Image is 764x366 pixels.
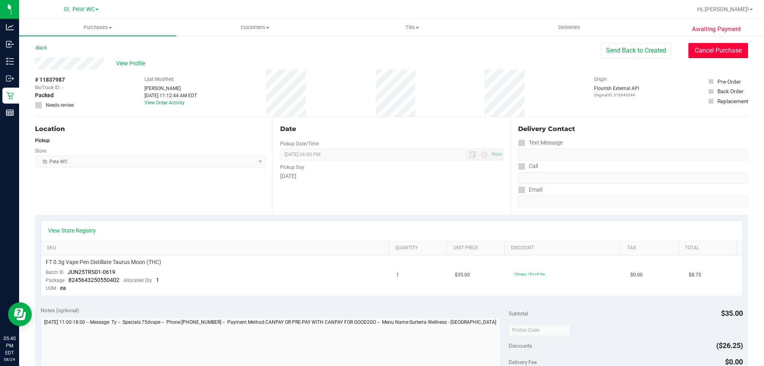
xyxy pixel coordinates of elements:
span: 75dvape: 75% off line [513,272,545,276]
label: Store [35,147,46,155]
span: Subtotal [509,310,528,317]
div: Back Order [717,87,744,95]
label: Call [518,160,538,172]
a: Unit Price [453,245,502,251]
strong: Pickup [35,138,50,143]
span: Batch ID [46,270,64,275]
inline-svg: Outbound [6,74,14,82]
span: Package [46,278,64,283]
span: View Profile [116,59,148,68]
iframe: Resource center [8,302,32,326]
span: # 11837987 [35,76,65,84]
label: Origin [594,76,607,83]
span: Discounts [509,339,532,353]
span: $0.00 [630,271,643,279]
input: Format: (999) 999-9999 [518,172,748,184]
inline-svg: Reports [6,109,14,117]
div: [DATE] 11:12:44 AM EDT [144,92,197,99]
span: Notes (optional) [41,307,79,313]
a: Purchases [19,19,176,36]
a: Tills [333,19,491,36]
p: 05:40 PM EDT [4,335,16,356]
span: Delivery Fee [509,359,537,365]
span: Packed [35,91,54,100]
span: Hi, [PERSON_NAME]! [697,6,749,12]
p: 08/24 [4,356,16,362]
span: Needs review [46,102,74,109]
a: Customers [176,19,333,36]
div: Date [280,124,503,134]
label: Last Modified [144,76,173,83]
label: Text Message [518,137,563,149]
a: View Order Activity [144,100,185,106]
div: Delivery Contact [518,124,748,134]
inline-svg: Retail [6,92,14,100]
a: SKU [47,245,386,251]
span: Customers [177,24,333,31]
span: Allocated Qty [123,278,152,283]
span: UOM [46,286,56,291]
span: 8245643250550402 [68,277,119,283]
span: Deliveries [548,24,591,31]
span: BioTrack ID: [35,84,60,91]
span: $0.00 [725,358,743,366]
span: $8.75 [689,271,701,279]
p: Original ID: 316943544 [594,92,639,98]
label: Email [518,184,542,196]
a: Back [35,45,47,51]
a: Total [685,245,733,251]
div: [PERSON_NAME] [144,85,197,92]
span: St. Pete WC [64,6,95,13]
div: Flourish External API [594,85,639,98]
a: Quantity [395,245,444,251]
inline-svg: Analytics [6,23,14,31]
span: Tills [334,24,490,31]
inline-svg: Inbound [6,40,14,48]
input: Promo Code [509,324,570,336]
span: Purchases [19,24,176,31]
input: Format: (999) 999-9999 [518,149,748,160]
div: Replacement [717,97,748,105]
a: Tax [627,245,676,251]
a: Deliveries [491,19,648,36]
a: View State Registry [48,227,96,235]
div: Pre-Order [717,78,741,86]
span: JUN25TRS01-0619 [68,269,115,275]
label: Pickup Date/Time [280,140,319,147]
span: ($26.25) [716,341,743,350]
span: ea [60,285,66,291]
label: Pickup Day [280,164,304,171]
span: 1 [156,277,159,283]
span: Awaiting Payment [692,25,741,34]
inline-svg: Inventory [6,57,14,65]
a: Discount [511,245,618,251]
span: - [62,84,64,91]
span: 1 [396,271,399,279]
span: $35.00 [455,271,470,279]
div: [DATE] [280,172,503,180]
button: Cancel Purchase [688,43,748,58]
span: FT 0.3g Vape Pen Distillate Taurus Moon (THC) [46,258,161,266]
div: Location [35,124,265,134]
button: Send Back to Created [601,43,671,58]
span: $35.00 [721,309,743,317]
